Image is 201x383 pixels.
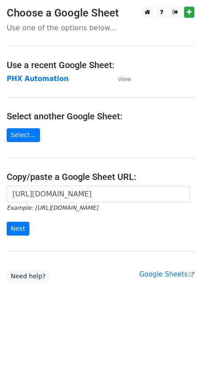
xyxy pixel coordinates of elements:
[7,204,98,211] small: Example: [URL][DOMAIN_NAME]
[7,23,194,33] p: Use one of the options below...
[7,171,194,182] h4: Copy/paste a Google Sheet URL:
[7,75,68,83] a: PHX Automation
[7,111,194,122] h4: Select another Google Sheet:
[7,7,194,20] h3: Choose a Google Sheet
[139,270,194,278] a: Google Sheets
[7,186,190,203] input: Paste your Google Sheet URL here
[7,222,29,236] input: Next
[109,75,131,83] a: View
[157,340,201,383] iframe: Chat Widget
[118,76,131,82] small: View
[7,60,194,70] h4: Use a recent Google Sheet:
[7,128,40,142] a: Select...
[7,269,50,283] a: Need help?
